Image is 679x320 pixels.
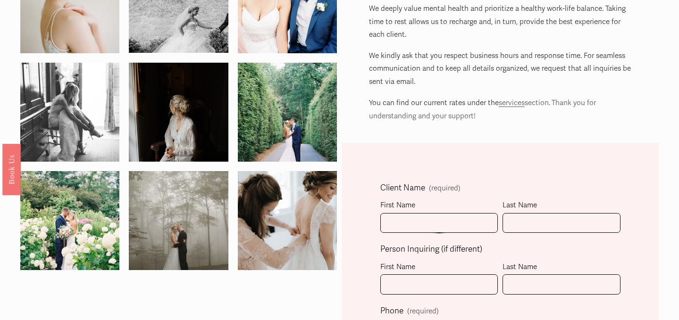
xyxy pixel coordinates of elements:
[104,63,253,162] img: a&b-122.jpg
[2,143,21,195] a: Book Us
[369,98,598,120] span: section. Thank you for understanding and your support!
[213,171,361,270] img: ASW-178.jpg
[429,185,461,192] span: (required)
[503,261,620,274] div: Last Name
[104,171,253,270] img: a&b-249.jpg
[369,49,632,88] p: We kindly ask that you respect business hours and response time. For seamless communication and t...
[380,181,425,196] span: Client Name
[499,98,525,107] a: services
[369,96,632,123] p: You can find our current rates under the
[369,2,632,41] p: We deeply value mental health and prioritize a healthy work-life balance. Taking time to rest all...
[20,155,119,286] img: 14305484_1259623107382072_1992716122685880553_o.jpg
[380,199,498,213] div: First Name
[380,242,482,257] span: Person Inquiring (if different)
[380,304,403,319] span: Phone
[503,199,620,213] div: Last Name
[380,261,498,274] div: First Name
[407,308,439,315] span: (required)
[238,46,337,178] img: 14241554_1259623257382057_8150699157505122959_o.jpg
[20,46,119,178] img: 14231398_1259601320717584_5710543027062833933_o.jpg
